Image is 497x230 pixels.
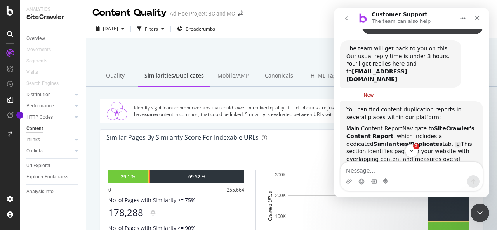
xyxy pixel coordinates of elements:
[26,68,38,76] div: Visits
[256,66,302,87] div: Canonicals
[150,209,156,216] div: bell-plus
[227,187,244,193] div: 255,664
[26,188,80,196] a: Analysis Info
[16,112,23,119] div: Tooltip anchor
[37,171,43,177] button: Gif picker
[12,98,143,113] div: You can find content duplication reports in several places within our platform:
[26,57,47,65] div: Segments
[26,91,51,99] div: Distribution
[334,8,489,197] iframe: Intercom live chat
[26,46,59,54] a: Movements
[108,207,143,218] div: 178,288
[26,188,54,196] div: Analysis Info
[12,118,141,131] b: SiteCrawler's Content Report
[12,171,18,177] button: Upload attachment
[92,6,167,19] div: Content Quality
[275,193,286,199] text: 200K
[108,196,244,204] div: No. of Pages with Similarity >= 75%
[26,125,80,133] a: Content
[26,80,59,88] div: Search Engines
[26,102,54,110] div: Performance
[26,113,73,121] a: HTTP Codes
[12,117,143,163] div: Navigate to , which includes a dedicated tab. This section identifies pages on your website with ...
[103,25,118,32] span: 2025 Sep. 25th
[26,91,73,99] a: Distribution
[26,162,80,170] a: Url Explorer
[275,172,286,178] text: 300K
[138,66,210,87] div: Similarities/Duplicates
[121,134,127,140] a: Source reference 9276128:
[26,173,68,181] div: Explorer Bookmarks
[26,68,46,76] a: Visits
[144,111,157,118] strong: some
[210,66,256,87] div: Mobile/AMP
[186,26,215,32] span: Breadcrumbs
[170,10,235,17] div: Ad-Hoc Project: BC and MC
[71,137,84,150] button: Scroll to bottom
[26,6,80,13] div: Analytics
[26,57,55,65] a: Segments
[26,46,51,54] div: Movements
[92,66,138,87] div: Quality
[471,204,489,222] iframe: Intercom live chat
[188,173,205,180] div: 69.52 %
[26,173,80,181] a: Explorer Bookmarks
[40,133,109,139] b: Similarities/Duplicates
[26,80,66,88] a: Search Engines
[268,191,273,221] text: Crawled URLs
[26,136,40,144] div: Inlinks
[238,11,243,16] div: arrow-right-arrow-left
[12,118,68,124] span: Main Content Report
[92,22,127,35] button: [DATE]
[26,162,50,170] div: Url Explorer
[103,102,131,120] img: Similarities/Duplicates
[26,147,73,155] a: Outlinks
[7,154,149,168] textarea: Message…
[134,22,167,35] button: Filters
[26,102,73,110] a: Performance
[26,147,43,155] div: Outlinks
[106,133,259,141] div: Similar Pages by Similarity Score For Indexable URLs
[133,168,146,180] button: Send a message…
[26,113,53,121] div: HTTP Codes
[121,173,135,180] div: 29.1 %
[26,13,80,22] div: SiteCrawler
[275,214,286,219] text: 100K
[26,35,45,43] div: Overview
[145,26,158,32] div: Filters
[79,135,85,142] span: Scroll badge
[24,171,31,177] button: Emoji picker
[26,125,43,133] div: Content
[108,187,111,193] div: 0
[26,35,80,43] a: Overview
[49,171,56,177] button: Start recording
[302,66,348,87] div: HTML Tags
[26,136,73,144] a: Inlinks
[134,104,477,118] div: Identify significant content overlaps that could lower perceived quality - full duplicates are ju...
[174,22,218,35] button: Breadcrumbs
